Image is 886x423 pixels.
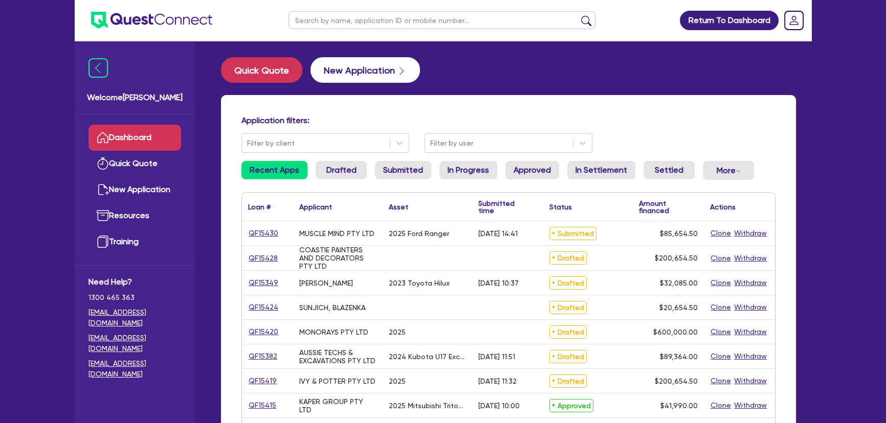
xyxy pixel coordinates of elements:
[478,229,518,238] div: [DATE] 14:41
[781,7,807,34] a: Dropdown toggle
[655,254,698,262] span: $200,654.50
[389,353,466,361] div: 2024 Kubota U17 Excavator
[439,161,497,179] a: In Progress
[659,303,698,312] span: $20,654.50
[734,277,767,289] button: Withdraw
[221,57,311,83] a: Quick Quote
[389,402,466,410] div: 2025 Mitsubishi Triton GLX
[248,350,278,362] a: QF15382
[248,203,271,210] div: Loan #
[88,125,181,151] a: Dashboard
[680,11,779,30] a: Return To Dashboard
[299,348,376,365] div: AUSSIE TECHS & EXCAVATIONS PTY LTD
[567,161,635,179] a: In Settlement
[549,227,596,240] span: Submitted
[549,350,587,363] span: Drafted
[241,115,776,125] h4: Application filters:
[88,307,181,328] a: [EMAIL_ADDRESS][DOMAIN_NAME]
[91,12,212,29] img: quest-connect-logo-blue
[549,301,587,314] span: Drafted
[97,183,109,196] img: new-application
[299,229,374,238] div: MUSCLE MIND PTY LTD
[88,151,181,177] a: Quick Quote
[710,375,732,387] button: Clone
[655,377,698,385] span: $200,654.50
[660,402,698,410] span: $41,990.00
[478,402,520,410] div: [DATE] 10:00
[221,57,302,83] button: Quick Quote
[710,301,732,313] button: Clone
[316,161,367,179] a: Drafted
[549,374,587,388] span: Drafted
[660,353,698,361] span: $89,364.00
[97,236,109,248] img: training
[88,276,181,288] span: Need Help?
[478,200,528,214] div: Submitted time
[241,161,307,179] a: Recent Apps
[88,358,181,380] a: [EMAIL_ADDRESS][DOMAIN_NAME]
[88,333,181,354] a: [EMAIL_ADDRESS][DOMAIN_NAME]
[248,326,279,338] a: QF15420
[549,251,587,265] span: Drafted
[734,301,767,313] button: Withdraw
[299,328,368,336] div: MONORAYS PTY LTD
[248,375,277,387] a: QF15419
[505,161,559,179] a: Approved
[734,326,767,338] button: Withdraw
[248,301,279,313] a: QF15424
[710,227,732,239] button: Clone
[299,203,332,210] div: Applicant
[299,303,366,312] div: SUNJICH, BLAZENKA
[734,252,767,264] button: Withdraw
[389,328,406,336] div: 2025
[710,350,732,362] button: Clone
[389,279,450,287] div: 2023 Toyota Hilux
[710,277,732,289] button: Clone
[478,377,517,385] div: [DATE] 11:32
[549,203,572,210] div: Status
[299,397,376,414] div: KAPER GROUP PTY LTD
[549,276,587,290] span: Drafted
[88,203,181,229] a: Resources
[710,252,732,264] button: Clone
[660,279,698,287] span: $32,085.00
[289,11,595,29] input: Search by name, application ID or mobile number...
[734,350,767,362] button: Withdraw
[299,279,353,287] div: [PERSON_NAME]
[478,279,519,287] div: [DATE] 10:37
[248,400,277,411] a: QF15415
[710,203,736,210] div: Actions
[549,399,593,412] span: Approved
[389,229,449,238] div: 2025 Ford Ranger
[88,58,108,78] img: icon-menu-close
[389,377,406,385] div: 2025
[644,161,695,179] a: Settled
[248,227,279,239] a: QF15430
[549,325,587,339] span: Drafted
[639,200,698,214] div: Amount financed
[478,353,515,361] div: [DATE] 11:51
[653,328,698,336] span: $600,000.00
[87,91,183,104] span: Welcome [PERSON_NAME]
[710,400,732,411] button: Clone
[97,209,109,222] img: resources
[311,57,420,83] button: New Application
[375,161,431,179] a: Submitted
[88,177,181,203] a: New Application
[88,292,181,303] span: 1300 465 363
[299,377,375,385] div: IVY & POTTER PTY LTD
[299,246,376,270] div: COASTIE PAINTERS AND DECORATORS PTY LTD
[248,252,278,264] a: QF15428
[734,227,767,239] button: Withdraw
[734,375,767,387] button: Withdraw
[389,203,408,210] div: Asset
[710,326,732,338] button: Clone
[97,157,109,170] img: quick-quote
[660,229,698,238] span: $85,654.50
[248,277,279,289] a: QF15349
[703,161,754,180] button: Dropdown toggle
[88,229,181,255] a: Training
[734,400,767,411] button: Withdraw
